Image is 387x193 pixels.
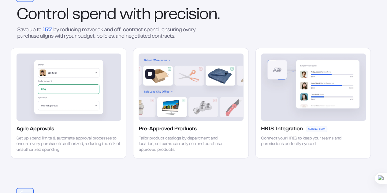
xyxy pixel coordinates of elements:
[11,8,371,23] div: Control spend with precision.
[139,136,223,153] div: Tailor product catalogs by department and location, so teams can only see and purchase approved p...
[66,34,76,39] span: your
[116,34,125,39] span: and
[261,136,343,147] div: Connect your HRIS to keep your teams and permissions perfectly synced.
[183,28,195,32] span: every
[29,28,35,32] span: up
[37,28,42,32] span: to
[77,34,95,39] span: budget,
[261,126,303,132] div: HRIS Integration
[55,34,65,39] span: with
[17,28,28,32] span: Save
[82,28,103,32] span: maverick
[306,126,327,132] div: Coming Soon
[139,126,196,132] div: Pre-Approved Products
[96,34,114,39] span: policies,
[17,136,121,153] div: Set up spend limits & automate approval processes to ensure every purchase is authorized, reducin...
[114,28,143,32] span: off-contract
[60,28,81,32] span: reducing
[17,34,39,39] span: purchase
[17,126,54,132] div: Agile Approvals
[53,28,59,32] span: by
[144,28,182,32] span: spend–ensuring
[40,34,54,39] span: aligns
[125,34,151,39] span: negotiated
[104,28,113,32] span: and
[43,28,52,32] span: 15%
[152,34,175,39] span: contracts.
